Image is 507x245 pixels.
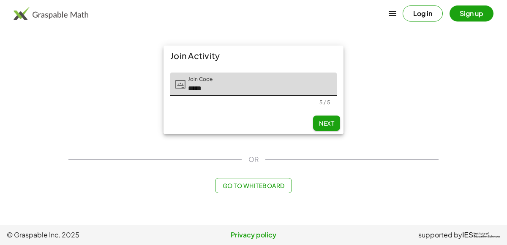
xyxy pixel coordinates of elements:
[319,119,334,127] span: Next
[248,154,259,164] span: OR
[171,230,335,240] a: Privacy policy
[7,230,171,240] span: © Graspable Inc, 2025
[222,182,284,189] span: Go to Whiteboard
[164,46,343,66] div: Join Activity
[319,99,330,105] div: 5 / 5
[462,230,500,240] a: IESInstitute ofEducation Sciences
[462,231,473,239] span: IES
[450,5,493,22] button: Sign up
[418,230,462,240] span: supported by
[474,232,500,238] span: Institute of Education Sciences
[313,116,340,131] button: Next
[215,178,292,193] button: Go to Whiteboard
[403,5,443,22] button: Log in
